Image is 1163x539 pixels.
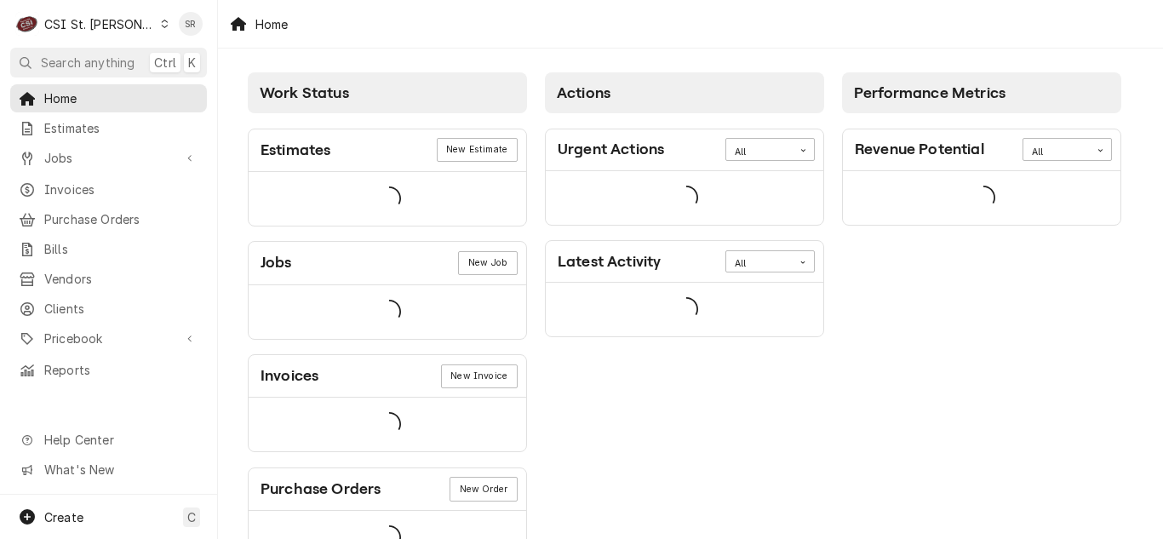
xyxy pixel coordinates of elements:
[44,361,198,379] span: Reports
[44,510,83,525] span: Create
[248,129,527,226] div: Card: Estimates
[725,250,815,272] div: Card Data Filter Control
[10,48,207,77] button: Search anythingCtrlK
[843,129,1120,171] div: Card Header
[15,12,39,36] div: C
[10,324,207,353] a: Go to Pricebook
[10,205,207,233] a: Purchase Orders
[249,355,526,398] div: Card Header
[260,84,349,101] span: Work Status
[261,251,292,274] div: Card Title
[450,477,517,501] a: New Order
[15,12,39,36] div: CSI St. Louis's Avatar
[735,257,784,271] div: All
[842,113,1121,292] div: Card Column Content
[44,149,173,167] span: Jobs
[249,398,526,451] div: Card Data
[44,240,198,258] span: Bills
[441,364,518,388] div: Card Link Button
[546,129,823,171] div: Card Header
[545,240,824,337] div: Card: Latest Activity
[44,270,198,288] span: Vendors
[546,171,823,225] div: Card Data
[248,241,527,339] div: Card: Jobs
[249,285,526,339] div: Card Data
[10,84,207,112] a: Home
[458,251,517,275] div: Card Link Button
[557,84,610,101] span: Actions
[10,144,207,172] a: Go to Jobs
[44,330,173,347] span: Pricebook
[855,138,984,161] div: Card Title
[1023,138,1112,160] div: Card Data Filter Control
[558,138,664,161] div: Card Title
[249,129,526,172] div: Card Header
[735,146,784,159] div: All
[546,283,823,336] div: Card Data
[725,138,815,160] div: Card Data Filter Control
[44,181,198,198] span: Invoices
[249,468,526,511] div: Card Header
[545,129,824,226] div: Card: Urgent Actions
[249,242,526,284] div: Card Header
[842,72,1121,113] div: Card Column Header
[10,235,207,263] a: Bills
[10,265,207,293] a: Vendors
[179,12,203,36] div: Stephani Roth's Avatar
[843,171,1120,225] div: Card Data
[44,300,198,318] span: Clients
[674,180,698,215] span: Loading...
[10,114,207,142] a: Estimates
[261,139,330,162] div: Card Title
[458,251,517,275] a: New Job
[971,180,995,215] span: Loading...
[44,461,197,479] span: What's New
[377,181,401,216] span: Loading...
[44,210,198,228] span: Purchase Orders
[261,478,381,501] div: Card Title
[842,129,1121,226] div: Card: Revenue Potential
[545,72,824,113] div: Card Column Header
[179,12,203,36] div: SR
[261,364,318,387] div: Card Title
[545,113,824,337] div: Card Column Content
[248,354,527,452] div: Card: Invoices
[854,84,1005,101] span: Performance Metrics
[248,72,527,113] div: Card Column Header
[450,477,517,501] div: Card Link Button
[10,456,207,484] a: Go to What's New
[154,54,176,72] span: Ctrl
[44,119,198,137] span: Estimates
[249,172,526,226] div: Card Data
[44,15,155,33] div: CSI St. [PERSON_NAME]
[188,54,196,72] span: K
[44,431,197,449] span: Help Center
[546,241,823,283] div: Card Header
[10,356,207,384] a: Reports
[10,175,207,204] a: Invoices
[674,292,698,328] span: Loading...
[437,138,518,162] div: Card Link Button
[10,426,207,454] a: Go to Help Center
[437,138,518,162] a: New Estimate
[41,54,135,72] span: Search anything
[44,89,198,107] span: Home
[441,364,518,388] a: New Invoice
[187,508,196,526] span: C
[1032,146,1081,159] div: All
[377,294,401,330] span: Loading...
[10,295,207,323] a: Clients
[558,250,661,273] div: Card Title
[377,407,401,443] span: Loading...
